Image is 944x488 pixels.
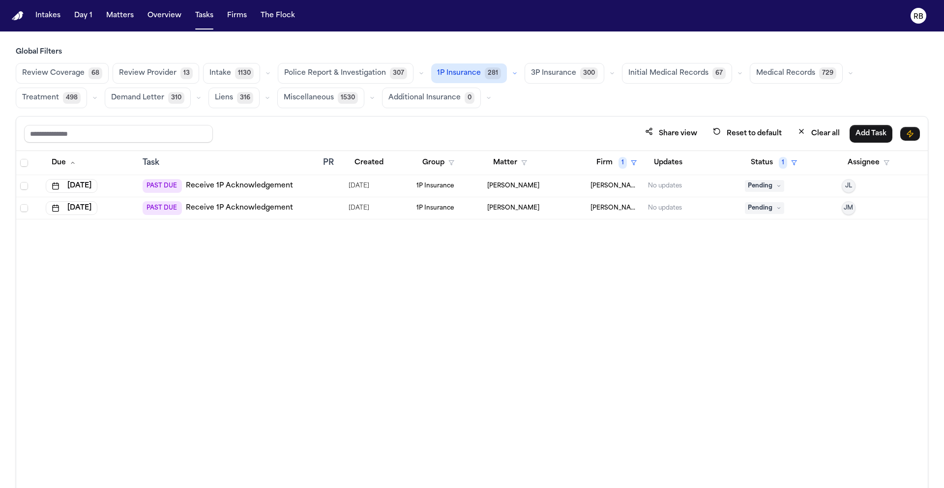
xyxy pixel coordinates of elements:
span: Review Coverage [22,68,85,78]
span: 1 [619,157,627,169]
button: Share view [639,124,703,143]
button: Additional Insurance0 [382,88,481,108]
button: JM [842,201,855,215]
span: PAST DUE [143,201,182,215]
span: 1P Insurance [437,68,481,78]
button: Reset to default [707,124,788,143]
span: 316 [237,92,253,104]
button: Immediate Task [900,127,920,141]
button: [DATE] [46,201,97,215]
h3: Global Filters [16,47,928,57]
button: The Flock [257,7,299,25]
span: 67 [712,67,726,79]
span: 307 [390,67,407,79]
div: No updates [648,204,682,212]
span: Select row [20,204,28,212]
span: Pending [745,180,784,192]
button: Assignee [842,154,895,172]
span: 1130 [235,67,254,79]
button: Due [46,154,82,172]
button: Treatment498 [16,88,87,108]
span: Liens [215,93,233,103]
text: RB [914,13,923,20]
span: 310 [168,92,184,104]
span: Beverly Arana [487,204,539,212]
span: 498 [63,92,81,104]
button: Clear all [792,124,846,143]
button: Firm1 [590,154,643,172]
span: Intake [209,68,231,78]
button: 3P Insurance300 [525,63,604,84]
a: Receive 1P Acknowledgement [186,203,293,213]
span: Pending [745,202,784,214]
button: Status1 [745,154,803,172]
img: Finch Logo [12,11,24,21]
button: Medical Records729 [750,63,843,84]
button: Intakes [31,7,64,25]
span: Miscellaneous [284,93,334,103]
span: Review Provider [119,68,177,78]
button: Add Task [850,125,892,143]
span: 7/28/2025, 3:22:44 PM [349,201,369,215]
span: 1 [779,157,787,169]
span: Select all [20,159,28,167]
span: Tonia Johnson [487,182,539,190]
button: 1P Insurance281 [431,63,507,83]
span: Initial Medical Records [628,68,708,78]
span: 68 [88,67,102,79]
button: Tasks [191,7,217,25]
span: Hecht Law Firm [590,182,641,190]
span: JL [845,182,852,190]
span: Medical Records [756,68,815,78]
span: 1530 [338,92,358,104]
button: Review Coverage68 [16,63,109,84]
button: Police Report & Investigation307 [278,63,413,84]
span: 3P Insurance [531,68,576,78]
span: 729 [819,67,836,79]
span: Police Report & Investigation [284,68,386,78]
button: Miscellaneous1530 [277,88,364,108]
button: Created [349,154,389,172]
button: Firms [223,7,251,25]
button: Intake1130 [203,63,260,84]
button: Initial Medical Records67 [622,63,732,84]
span: Demand Letter [111,93,164,103]
button: Day 1 [70,7,96,25]
span: 1P Insurance [416,204,454,212]
a: Home [12,11,24,21]
span: Select row [20,182,28,190]
div: Task [143,157,315,169]
button: [DATE] [46,179,97,193]
span: 8/12/2025, 2:53:18 PM [349,179,369,193]
span: Additional Insurance [388,93,461,103]
span: 1P Insurance [416,182,454,190]
span: Treatment [22,93,59,103]
span: JM [844,204,853,212]
button: JL [842,179,855,193]
button: Matters [102,7,138,25]
button: Overview [144,7,185,25]
button: Matter [487,154,533,172]
span: PAST DUE [143,179,182,193]
span: Hecht Law Firm [590,204,641,212]
span: 300 [580,67,598,79]
button: Group [416,154,460,172]
button: Demand Letter310 [105,88,191,108]
a: Receive 1P Acknowledgement [186,181,293,191]
div: No updates [648,182,682,190]
span: 13 [180,67,193,79]
button: Liens316 [208,88,260,108]
span: 0 [465,92,474,104]
div: PR [323,157,341,169]
span: 281 [485,67,501,79]
button: Updates [648,154,688,172]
